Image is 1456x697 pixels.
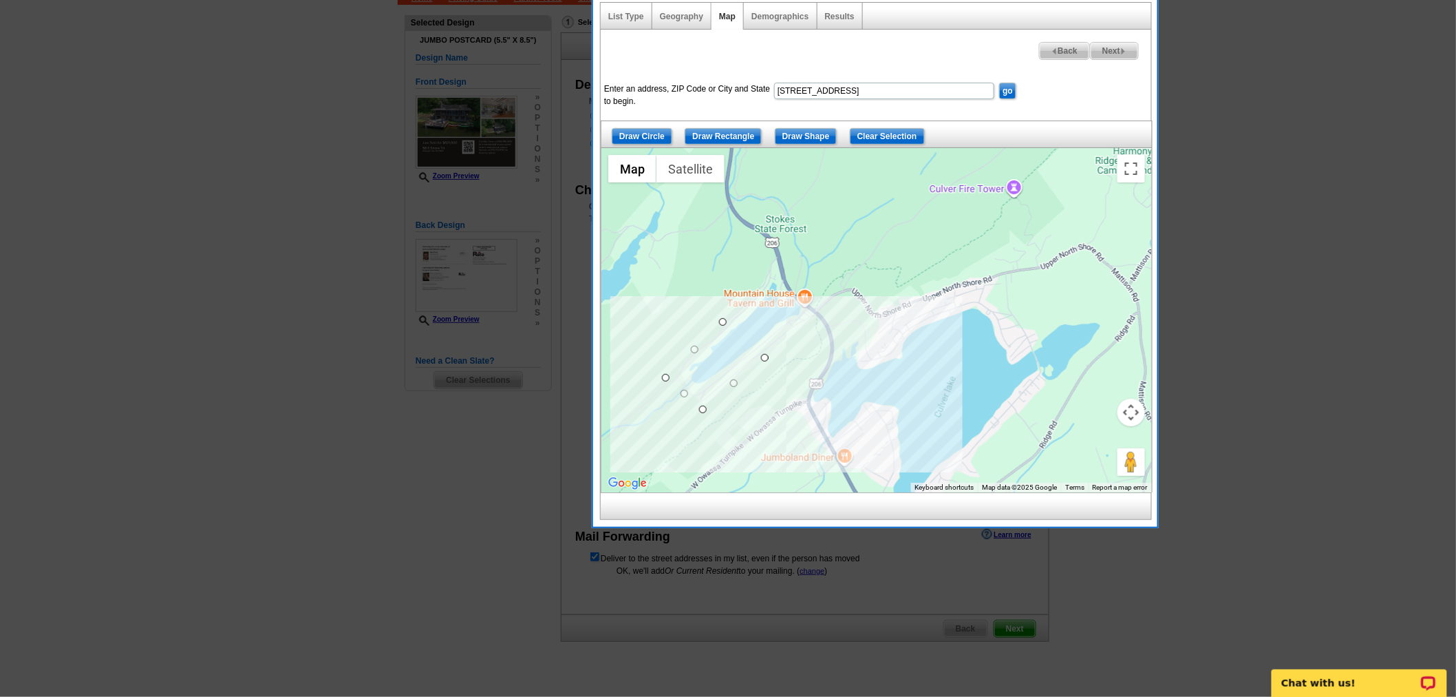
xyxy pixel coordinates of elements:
[1093,483,1148,491] a: Report a map error
[605,475,650,492] img: Google
[1263,654,1456,697] iframe: LiveChat chat widget
[1117,399,1145,426] button: Map camera controls
[825,12,855,21] a: Results
[999,83,1016,99] input: go
[1040,43,1089,59] span: Back
[982,483,1057,491] span: Map data ©2025 Google
[604,83,773,107] label: Enter an address, ZIP Code or City and State to begin.
[1039,42,1090,60] a: Back
[660,12,703,21] a: Geography
[751,12,809,21] a: Demographics
[605,475,650,492] a: Open this area in Google Maps (opens a new window)
[1090,42,1139,60] a: Next
[914,483,974,492] button: Keyboard shortcuts
[608,12,644,21] a: List Type
[850,128,925,145] input: Clear Selection
[1117,448,1145,476] button: Drag Pegman onto the map to open Street View
[656,155,725,183] button: Show satellite imagery
[719,12,736,21] a: Map
[685,128,762,145] input: Draw Rectangle
[608,155,656,183] button: Show street map
[1120,48,1126,54] img: button-next-arrow-gray.png
[612,128,672,145] input: Draw Circle
[1065,483,1084,491] a: Terms
[1091,43,1138,59] span: Next
[1117,155,1145,183] button: Toggle fullscreen view
[1051,48,1058,54] img: button-prev-arrow-gray.png
[775,128,837,145] input: Draw Shape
